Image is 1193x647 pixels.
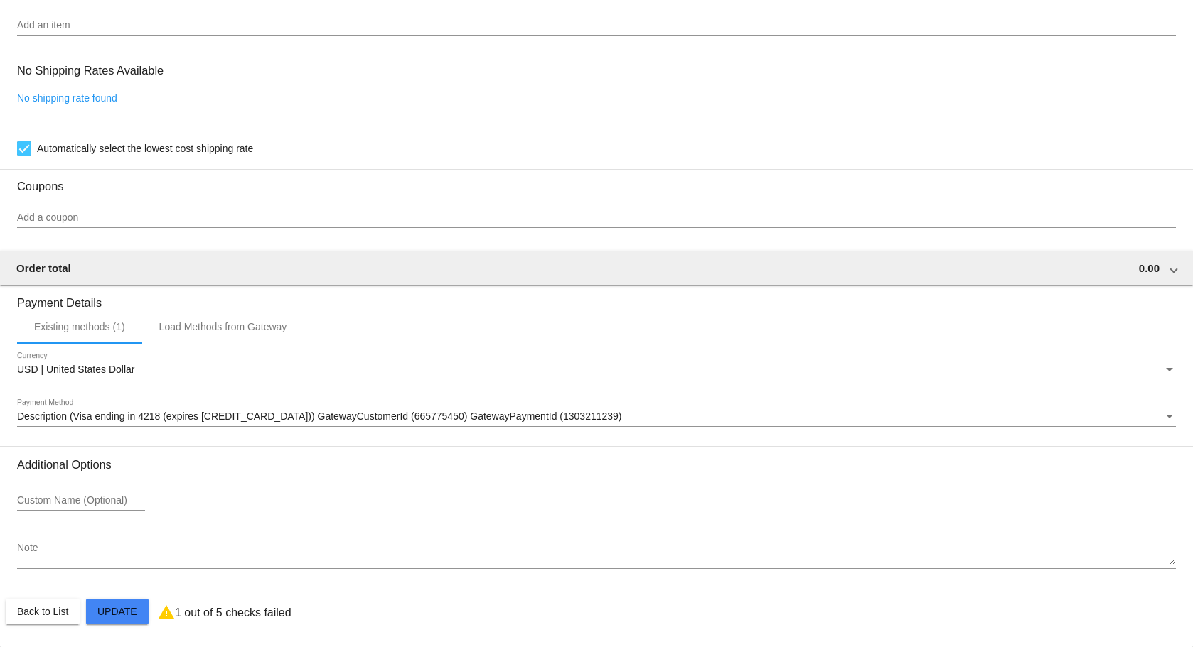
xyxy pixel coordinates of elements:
mat-select: Currency [17,364,1176,376]
input: Add a coupon [17,212,1176,224]
span: Update [97,606,137,617]
h3: Payment Details [17,286,1176,310]
h3: Coupons [17,169,1176,193]
h3: Additional Options [17,458,1176,472]
h3: No Shipping Rates Available [17,55,164,86]
button: Update [86,599,149,624]
a: No shipping rate found [17,92,117,104]
span: Order total [16,262,71,274]
span: USD | United States Dollar [17,364,134,375]
mat-select: Payment Method [17,411,1176,423]
div: Existing methods (1) [34,321,125,332]
span: Back to List [17,606,68,617]
span: Automatically select the lowest cost shipping rate [37,140,253,157]
div: Load Methods from Gateway [159,321,287,332]
p: 1 out of 5 checks failed [175,607,291,619]
input: Add an item [17,20,1176,31]
button: Back to List [6,599,80,624]
input: Custom Name (Optional) [17,495,145,506]
mat-icon: warning [158,604,175,621]
span: 0.00 [1139,262,1160,274]
span: Description (Visa ending in 4218 (expires [CREDIT_CARD_DATA])) GatewayCustomerId (665775450) Gate... [17,411,622,422]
